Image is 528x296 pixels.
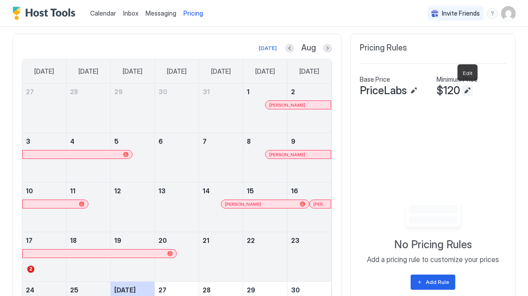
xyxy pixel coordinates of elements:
[243,83,287,100] a: August 1, 2025
[269,152,305,158] span: [PERSON_NAME]
[26,88,34,96] span: 27
[291,88,295,96] span: 2
[225,201,261,207] span: [PERSON_NAME]
[255,67,275,75] span: [DATE]
[22,83,66,100] a: July 27, 2025
[111,183,155,232] td: August 12, 2025
[199,183,243,199] a: August 14, 2025
[155,133,199,183] td: August 6, 2025
[203,138,207,145] span: 7
[114,187,121,195] span: 12
[123,8,138,18] a: Inbox
[199,183,243,232] td: August 14, 2025
[158,88,167,96] span: 30
[70,187,75,195] span: 11
[259,44,277,52] div: [DATE]
[70,138,75,145] span: 4
[25,59,63,83] a: Sunday
[111,183,154,199] a: August 12, 2025
[394,238,472,251] span: No Pricing Rules
[158,59,195,83] a: Wednesday
[285,44,294,53] button: Previous month
[203,286,211,294] span: 28
[199,133,243,183] td: August 7, 2025
[203,88,210,96] span: 31
[487,8,498,19] div: menu
[123,9,138,17] span: Inbox
[203,237,209,244] span: 21
[247,88,249,96] span: 1
[287,183,331,199] a: August 16, 2025
[158,237,167,244] span: 20
[437,84,460,97] span: $120
[158,187,166,195] span: 13
[291,286,300,294] span: 30
[114,237,121,244] span: 19
[243,183,287,199] a: August 15, 2025
[243,232,287,249] a: August 22, 2025
[22,183,66,199] a: August 10, 2025
[22,232,66,249] a: August 17, 2025
[67,133,111,183] td: August 4, 2025
[411,275,455,290] button: Add Rule
[367,255,499,264] span: Add a pricing rule to customize your prices
[70,286,79,294] span: 25
[287,133,331,150] a: August 9, 2025
[225,201,305,207] div: [PERSON_NAME]
[155,232,199,249] a: August 20, 2025
[199,232,243,249] a: August 21, 2025
[26,237,33,244] span: 17
[426,278,449,286] div: Add Rule
[67,83,111,133] td: July 28, 2025
[243,133,287,150] a: August 8, 2025
[90,8,116,18] a: Calendar
[67,183,111,232] td: August 11, 2025
[158,138,163,145] span: 6
[167,67,187,75] span: [DATE]
[203,187,210,195] span: 14
[323,44,332,53] button: Next month
[287,232,331,249] a: August 23, 2025
[26,187,33,195] span: 10
[67,133,110,150] a: August 4, 2025
[9,266,30,287] iframe: Intercom live chat
[158,286,166,294] span: 27
[70,88,78,96] span: 28
[111,133,154,150] a: August 5, 2025
[463,70,472,76] span: Edit
[360,84,407,97] span: PriceLabs
[123,67,142,75] span: [DATE]
[22,183,67,232] td: August 10, 2025
[243,133,287,183] td: August 8, 2025
[199,133,243,150] a: August 7, 2025
[291,59,328,83] a: Saturday
[67,83,110,100] a: July 28, 2025
[114,286,136,294] span: [DATE]
[246,59,284,83] a: Friday
[183,9,203,17] span: Pricing
[313,201,327,207] div: [PERSON_NAME]
[287,83,331,100] a: August 2, 2025
[155,183,199,232] td: August 13, 2025
[442,9,480,17] span: Invite Friends
[114,59,151,83] a: Tuesday
[199,83,243,100] a: July 31, 2025
[287,232,331,282] td: August 23, 2025
[22,133,67,183] td: August 3, 2025
[111,133,155,183] td: August 5, 2025
[243,183,287,232] td: August 15, 2025
[79,67,98,75] span: [DATE]
[111,232,155,282] td: August 19, 2025
[70,59,107,83] a: Monday
[114,88,123,96] span: 29
[114,138,119,145] span: 5
[202,59,240,83] a: Thursday
[199,83,243,133] td: July 31, 2025
[111,83,154,100] a: July 29, 2025
[269,152,327,158] div: [PERSON_NAME]
[22,133,66,150] a: August 3, 2025
[287,133,331,183] td: August 9, 2025
[247,187,254,195] span: 15
[12,7,79,20] a: Host Tools Logo
[146,8,176,18] a: Messaging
